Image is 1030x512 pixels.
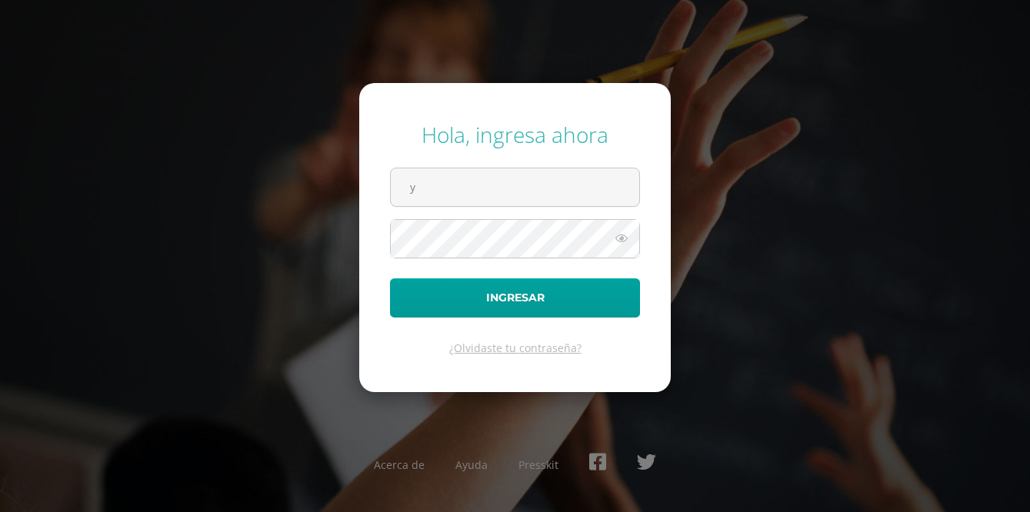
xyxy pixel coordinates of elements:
[390,120,640,149] div: Hola, ingresa ahora
[449,341,582,355] a: ¿Olvidaste tu contraseña?
[455,457,488,472] a: Ayuda
[390,278,640,318] button: Ingresar
[391,168,639,206] input: Correo electrónico o usuario
[374,457,425,472] a: Acerca de
[518,457,558,472] a: Presskit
